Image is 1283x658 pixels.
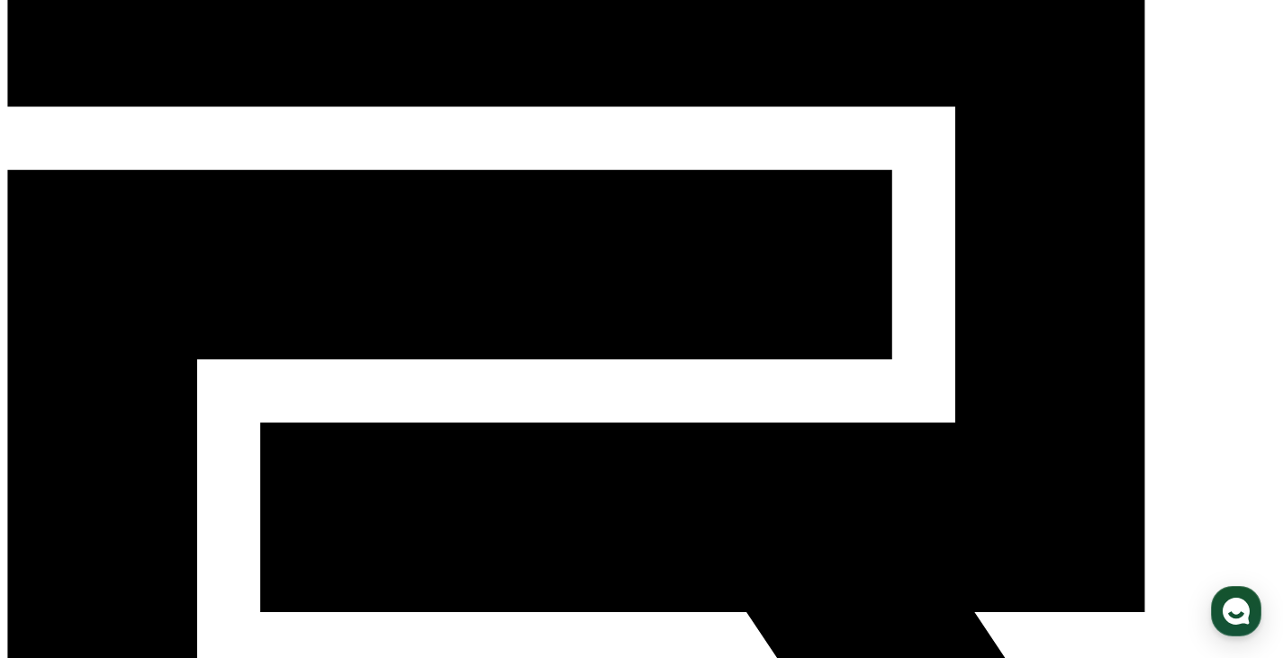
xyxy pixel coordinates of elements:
[5,509,119,554] a: 홈
[165,536,186,551] span: 대화
[232,509,346,554] a: 설정
[57,536,68,550] span: 홈
[119,509,232,554] a: 대화
[278,536,300,550] span: 설정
